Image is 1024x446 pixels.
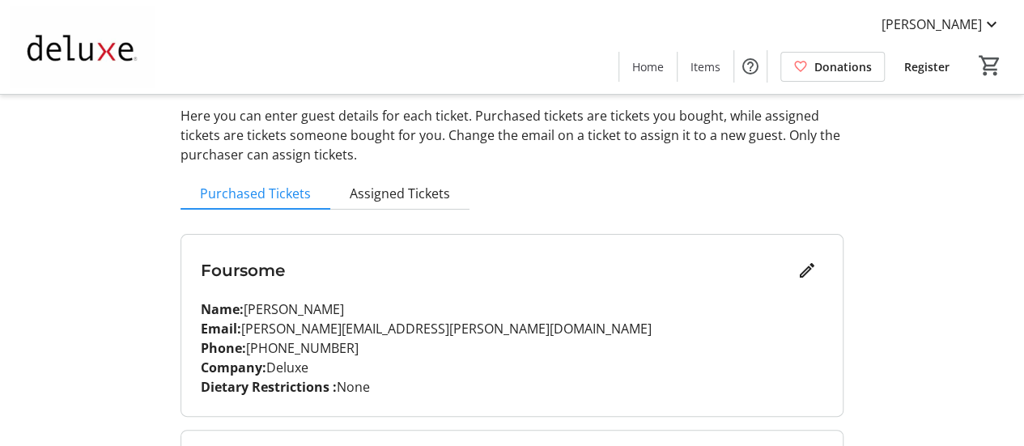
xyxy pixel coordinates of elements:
[201,299,823,319] p: [PERSON_NAME]
[201,339,246,357] strong: Phone:
[619,52,677,82] a: Home
[904,58,950,75] span: Register
[10,6,154,87] img: Deluxe Corporation 's Logo
[882,15,982,34] span: [PERSON_NAME]
[201,378,337,396] strong: Dietary Restrictions :
[780,52,885,82] a: Donations
[975,51,1005,80] button: Cart
[201,359,266,376] strong: Company:
[201,358,823,377] p: Deluxe
[814,58,872,75] span: Donations
[201,320,241,338] strong: Email:
[181,106,843,164] p: Here you can enter guest details for each ticket. Purchased tickets are tickets you bought, while...
[891,52,962,82] a: Register
[201,258,791,282] h3: Foursome
[200,187,311,200] span: Purchased Tickets
[869,11,1014,37] button: [PERSON_NAME]
[734,50,767,83] button: Help
[690,58,720,75] span: Items
[201,319,823,338] p: [PERSON_NAME][EMAIL_ADDRESS][PERSON_NAME][DOMAIN_NAME]
[201,338,823,358] p: [PHONE_NUMBER]
[201,377,823,397] p: None
[350,187,450,200] span: Assigned Tickets
[791,254,823,287] button: Edit
[678,52,733,82] a: Items
[201,300,244,318] strong: Name:
[632,58,664,75] span: Home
